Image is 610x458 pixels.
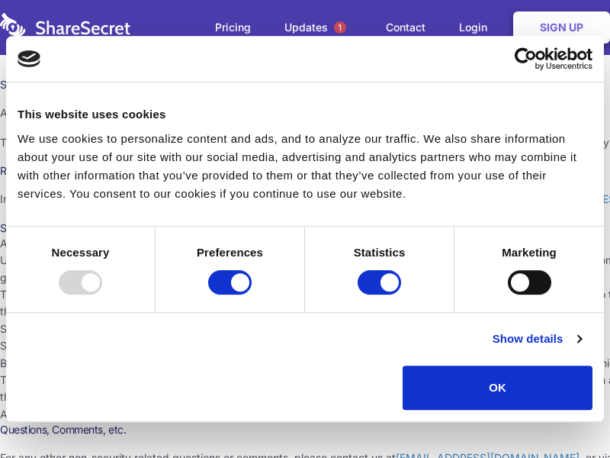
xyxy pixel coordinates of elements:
[52,246,110,259] strong: Necessary
[493,330,581,348] a: Show details
[502,246,557,259] strong: Marketing
[371,4,441,51] a: Contact
[18,105,592,124] div: This website uses cookies
[444,4,510,51] a: Login
[18,130,592,203] div: We use cookies to personalize content and ads, and to analyze our traffic. We also share informat...
[200,4,266,51] a: Pricing
[197,246,263,259] strong: Preferences
[459,47,592,70] a: Usercentrics Cookiebot - opens in a new window
[513,11,610,44] a: Sign Up
[334,21,346,34] span: 1
[354,246,406,259] strong: Statistics
[403,366,592,410] button: OK
[18,50,40,67] img: logo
